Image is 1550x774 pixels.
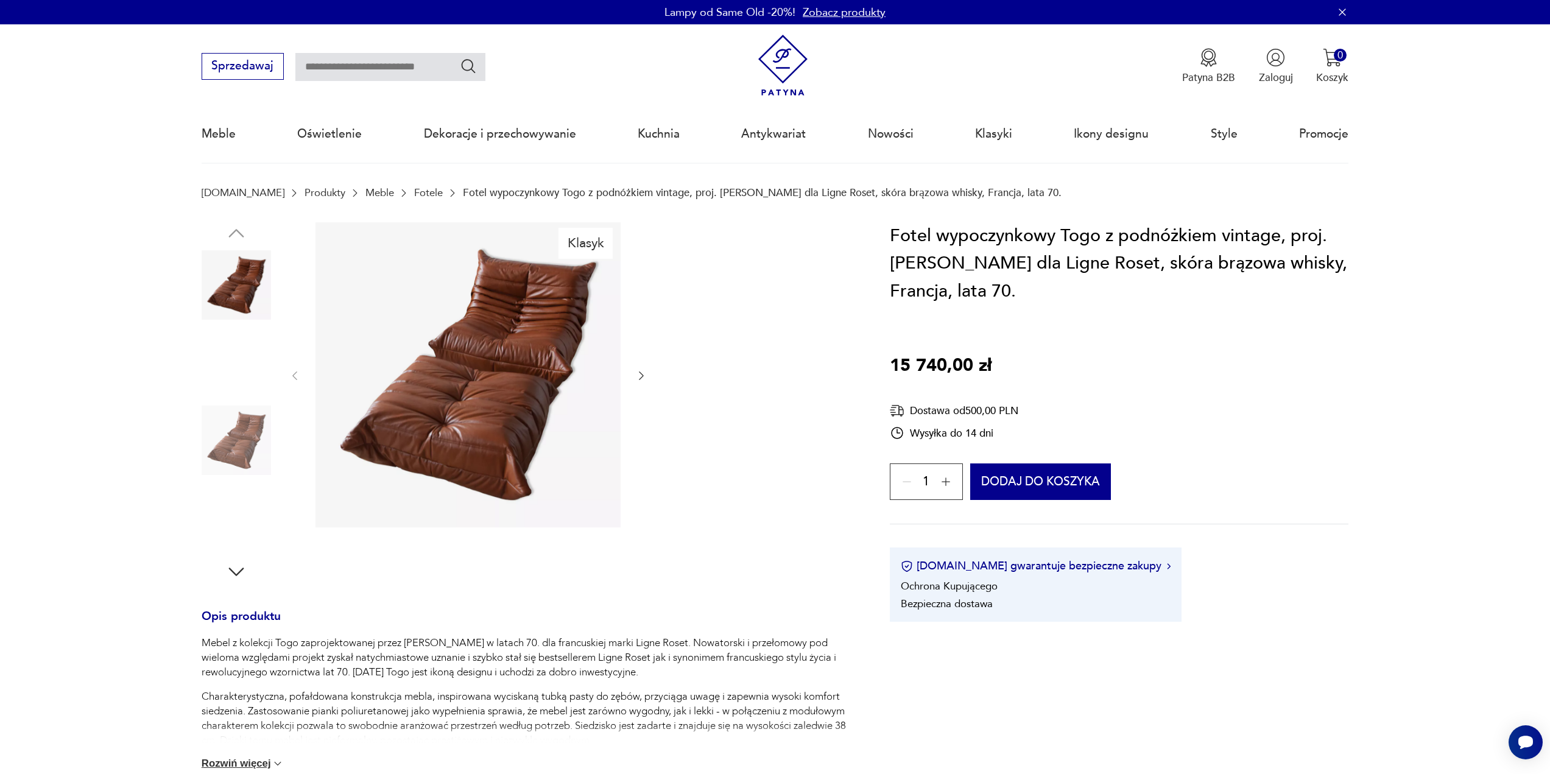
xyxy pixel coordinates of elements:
a: Style [1211,106,1238,162]
div: Dostawa od 500,00 PLN [890,403,1018,418]
iframe: Smartsupp widget button [1509,725,1543,759]
img: Ikona koszyka [1323,48,1342,67]
button: Patyna B2B [1182,48,1235,85]
p: 15 740,00 zł [890,352,992,380]
a: Nowości [868,106,914,162]
button: Szukaj [460,57,477,75]
a: Fotele [414,187,443,199]
img: Zdjęcie produktu Fotel wypoczynkowy Togo z podnóżkiem vintage, proj. M. Ducaroy dla Ligne Roset, ... [202,483,271,552]
a: Sprzedawaj [202,62,284,72]
p: Patyna B2B [1182,71,1235,85]
a: Dekoracje i przechowywanie [424,106,576,162]
button: Sprzedawaj [202,53,284,80]
img: Patyna - sklep z meblami i dekoracjami vintage [752,35,814,96]
p: Lampy od Same Old -20%! [664,5,795,20]
a: Antykwariat [741,106,806,162]
a: Promocje [1299,106,1348,162]
a: Kuchnia [638,106,680,162]
img: chevron down [272,758,284,770]
a: Produkty [305,187,345,199]
img: Zdjęcie produktu Fotel wypoczynkowy Togo z podnóżkiem vintage, proj. M. Ducaroy dla Ligne Roset, ... [202,406,271,475]
img: Ikonka użytkownika [1266,48,1285,67]
div: 0 [1334,49,1347,62]
button: 0Koszyk [1316,48,1348,85]
button: [DOMAIN_NAME] gwarantuje bezpieczne zakupy [901,558,1171,574]
h1: Fotel wypoczynkowy Togo z podnóżkiem vintage, proj. [PERSON_NAME] dla Ligne Roset, skóra brązowa ... [890,222,1348,306]
p: Zaloguj [1259,71,1293,85]
p: Mebel z kolekcji Togo zaprojektowanej przez [PERSON_NAME] w latach 70. dla francuskiej marki Lign... [202,636,854,680]
img: Ikona strzałki w prawo [1167,563,1171,569]
a: Meble [365,187,394,199]
a: Oświetlenie [297,106,362,162]
p: Charakterystyczna, pofałdowana konstrukcja mebla, inspirowana wyciskaną tubką pasty do zębów, prz... [202,689,854,748]
a: Ikona medaluPatyna B2B [1182,48,1235,85]
a: Meble [202,106,236,162]
div: Klasyk [558,228,613,258]
img: Ikona certyfikatu [901,560,913,572]
a: Klasyki [975,106,1012,162]
a: Ikony designu [1074,106,1149,162]
img: Zdjęcie produktu Fotel wypoczynkowy Togo z podnóżkiem vintage, proj. M. Ducaroy dla Ligne Roset, ... [202,328,271,397]
button: Rozwiń więcej [202,758,284,770]
a: Zobacz produkty [803,5,886,20]
img: Ikona medalu [1199,48,1218,67]
img: Zdjęcie produktu Fotel wypoczynkowy Togo z podnóżkiem vintage, proj. M. Ducaroy dla Ligne Roset, ... [202,250,271,320]
button: Dodaj do koszyka [970,463,1111,500]
h3: Opis produktu [202,612,854,636]
button: Zaloguj [1259,48,1293,85]
img: Ikona dostawy [890,403,904,418]
a: [DOMAIN_NAME] [202,187,284,199]
p: Fotel wypoczynkowy Togo z podnóżkiem vintage, proj. [PERSON_NAME] dla Ligne Roset, skóra brązowa ... [463,187,1062,199]
p: Koszyk [1316,71,1348,85]
li: Bezpieczna dostawa [901,597,993,611]
div: Wysyłka do 14 dni [890,426,1018,440]
span: 1 [923,477,929,487]
img: Zdjęcie produktu Fotel wypoczynkowy Togo z podnóżkiem vintage, proj. M. Ducaroy dla Ligne Roset, ... [315,222,621,527]
li: Ochrona Kupującego [901,579,998,593]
